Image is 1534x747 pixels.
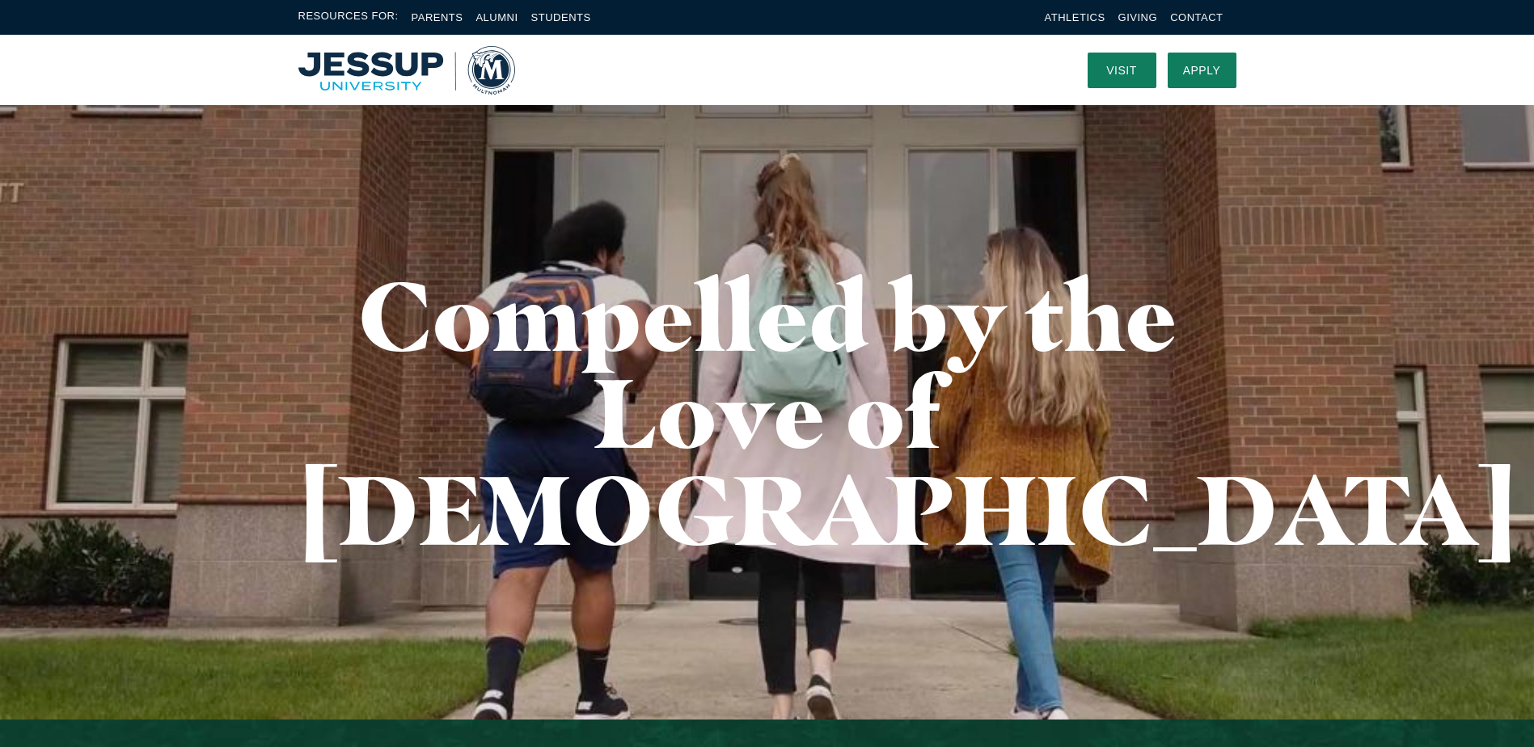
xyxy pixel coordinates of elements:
[1088,53,1156,88] a: Visit
[1118,11,1158,23] a: Giving
[531,11,591,23] a: Students
[475,11,518,23] a: Alumni
[298,8,399,27] span: Resources For:
[412,11,463,23] a: Parents
[1168,53,1236,88] a: Apply
[298,267,1236,558] h1: Compelled by the Love of [DEMOGRAPHIC_DATA]
[1045,11,1105,23] a: Athletics
[298,46,515,95] img: Multnomah University Logo
[298,46,515,95] a: Home
[1170,11,1223,23] a: Contact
